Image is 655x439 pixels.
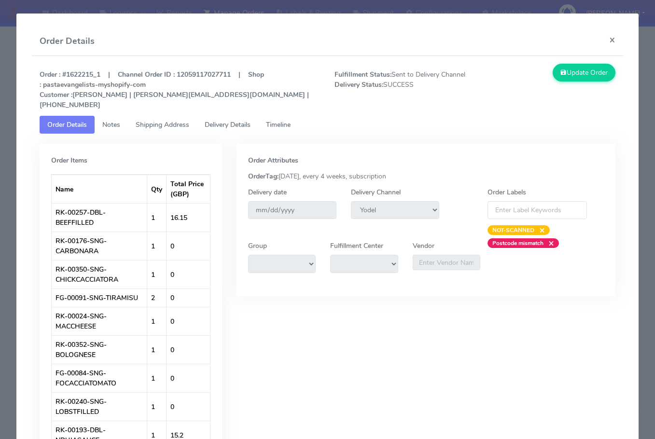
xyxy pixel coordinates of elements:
input: Enter Vendor Name [413,255,480,270]
label: Fulfillment Center [330,241,383,251]
h4: Order Details [40,35,95,48]
ul: Tabs [40,116,615,134]
span: Order Details [47,120,87,129]
th: Qty [147,175,167,203]
td: 0 [167,392,210,421]
td: 0 [167,260,210,288]
td: FG-00084-SNG-FOCACCIATOMATO [52,364,147,392]
td: 16.15 [167,203,210,232]
label: Group [248,241,267,251]
label: Delivery Channel [351,187,401,197]
span: × [544,238,554,248]
td: 0 [167,232,210,260]
td: 1 [147,335,167,364]
td: 0 [167,364,210,392]
td: 0 [167,307,210,335]
span: Delivery Details [205,120,251,129]
span: Sent to Delivery Channel SUCCESS [327,69,475,110]
strong: OrderTag: [248,172,279,181]
td: FG-00091-SNG-TIRAMISU [52,288,147,307]
td: RK-00240-SNG-LOBSTFILLED [52,392,147,421]
td: 1 [147,392,167,421]
button: Update Order [553,64,615,82]
td: 1 [147,364,167,392]
span: Notes [102,120,120,129]
button: Close [601,27,623,53]
td: RK-00024-SNG-MACCHEESE [52,307,147,335]
strong: NOT-SCANNED [492,226,534,234]
td: 1 [147,203,167,232]
strong: Delivery Status: [334,80,383,89]
label: Vendor [413,241,434,251]
div: [DATE], every 4 weeks, subscription [241,171,611,181]
strong: Postcode mismatch [492,239,544,247]
th: Name [52,175,147,203]
input: Enter Label Keywords [488,201,587,219]
td: 1 [147,232,167,260]
strong: Order : #1622215_1 | Channel Order ID : 12059117027711 | Shop : pastaevangelists-myshopify-com [P... [40,70,309,110]
label: Delivery date [248,187,287,197]
td: RK-00350-SNG-CHICKCACCIATORA [52,260,147,288]
span: Timeline [266,120,291,129]
strong: Order Items [51,156,87,165]
span: × [534,225,545,235]
td: 1 [147,260,167,288]
td: 2 [147,288,167,307]
strong: Fulfillment Status: [334,70,391,79]
td: RK-00352-SNG-BOLOGNESE [52,335,147,364]
td: 1 [147,307,167,335]
strong: Customer : [40,90,72,99]
td: 0 [167,335,210,364]
span: Shipping Address [136,120,189,129]
th: Total Price (GBP) [167,175,210,203]
td: RK-00176-SNG-CARBONARA [52,232,147,260]
td: RK-00257-DBL-BEEFFILLED [52,203,147,232]
strong: Order Attributes [248,156,298,165]
td: 0 [167,288,210,307]
label: Order Labels [488,187,526,197]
